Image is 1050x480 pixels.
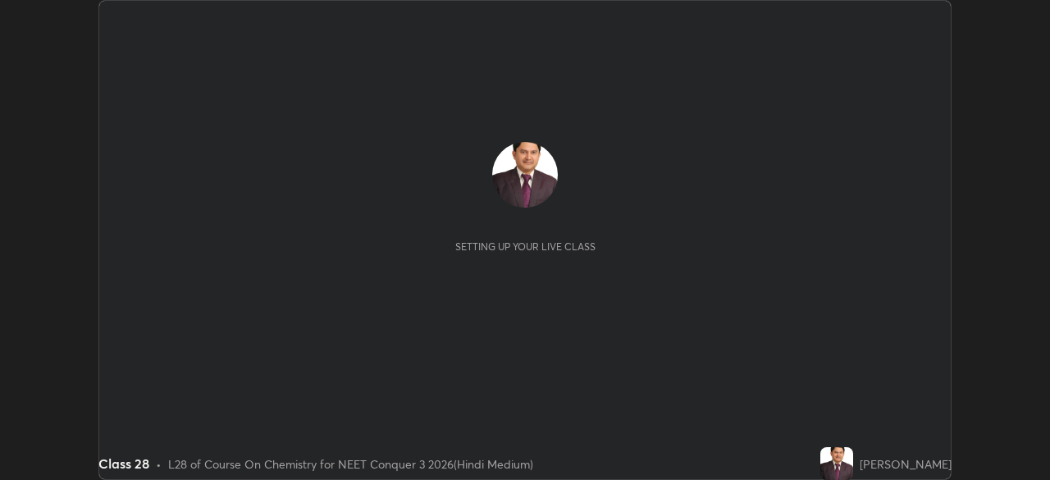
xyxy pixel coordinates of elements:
img: 682439f971974016be8beade0d312caf.jpg [820,447,853,480]
div: • [156,455,162,473]
div: [PERSON_NAME] [860,455,952,473]
div: Setting up your live class [455,240,596,253]
img: 682439f971974016be8beade0d312caf.jpg [492,142,558,208]
div: Class 28 [98,454,149,473]
div: L28 of Course On Chemistry for NEET Conquer 3 2026(Hindi Medium) [168,455,533,473]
